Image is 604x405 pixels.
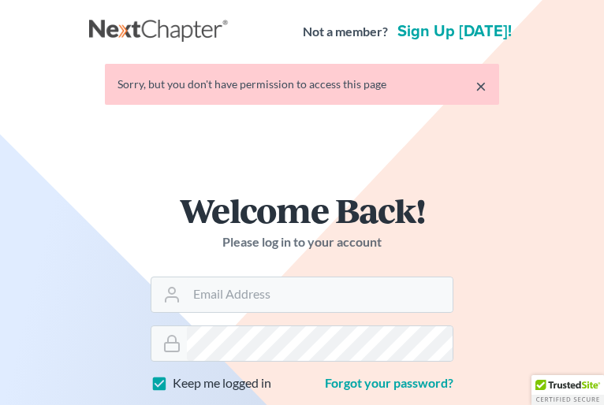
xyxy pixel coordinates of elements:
[325,375,453,390] a: Forgot your password?
[531,375,604,405] div: TrustedSite Certified
[173,374,271,392] label: Keep me logged in
[151,233,453,251] p: Please log in to your account
[151,193,453,227] h1: Welcome Back!
[187,277,453,312] input: Email Address
[475,76,487,95] a: ×
[394,24,515,39] a: Sign up [DATE]!
[303,23,388,41] strong: Not a member?
[117,76,487,92] div: Sorry, but you don't have permission to access this page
